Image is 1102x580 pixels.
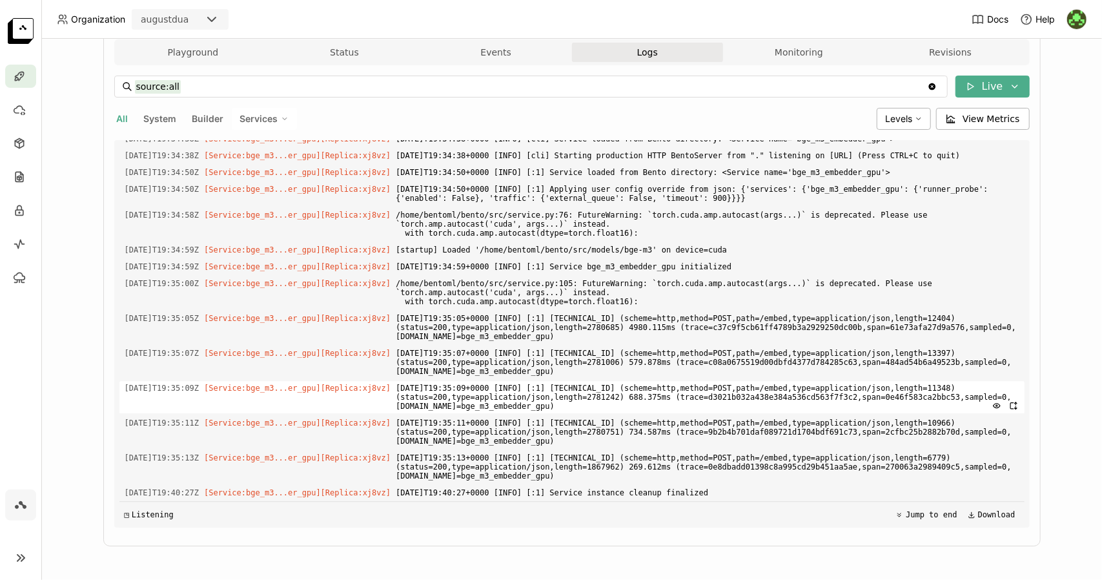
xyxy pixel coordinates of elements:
span: [Service:bge_m3...er_gpu] [204,262,321,271]
span: [Replica:xj8vz] [321,384,391,393]
span: Organization [71,14,125,25]
span: [Replica:xj8vz] [321,185,391,194]
span: Builder [192,113,224,124]
span: [DATE]T19:34:38+0000 [INFO] [cli] Starting production HTTP BentoServer from "." listening on [URL... [396,149,1019,163]
span: [startup] Loaded '/home/bentoml/bento/src/models/bge-m3' on device=cuda [396,243,1019,257]
span: [DATE]T19:34:50+0000 [INFO] [:1] Applying user config override from json: {'services': {'bge_m3_e... [396,182,1019,205]
a: Docs [972,13,1008,26]
button: Jump to end [892,507,961,523]
span: [Service:bge_m3...er_gpu] [204,185,321,194]
span: [Replica:xj8vz] [321,419,391,428]
button: All [114,110,131,127]
input: Search [135,76,927,97]
span: 2025-08-27T19:40:27.538Z [125,486,199,500]
img: logo [8,18,34,44]
span: All [117,113,128,124]
button: Monitoring [723,43,875,62]
span: 2025-08-27T19:34:50.069Z [125,165,199,180]
span: Services [240,113,278,125]
span: 2025-08-27T19:34:59.602Z [125,243,199,257]
span: [Replica:xj8vz] [321,453,391,462]
span: [Replica:xj8vz] [321,279,391,288]
button: Events [420,43,572,62]
button: Live [955,76,1030,98]
div: Levels [877,108,931,130]
span: [Replica:xj8vz] [321,488,391,497]
span: [Replica:xj8vz] [321,262,391,271]
span: 2025-08-27T19:35:13.335Z [125,451,199,465]
span: 2025-08-27T19:35:11.633Z [125,416,199,430]
span: [Service:bge_m3...er_gpu] [204,314,321,323]
button: Download [964,507,1019,523]
span: [DATE]T19:35:07+0000 [INFO] [:1] [TECHNICAL_ID] (scheme=http,method=POST,path=/embed,type=applica... [396,346,1019,378]
input: Selected augustdua. [190,14,191,26]
span: [Service:bge_m3...er_gpu] [204,488,321,497]
span: [DATE]T19:35:05+0000 [INFO] [:1] [TECHNICAL_ID] (scheme=http,method=POST,path=/embed,type=applica... [396,311,1019,344]
span: Logs [637,47,658,58]
span: [Replica:xj8vz] [321,314,391,323]
div: Services [232,108,297,130]
button: View Metrics [936,108,1030,130]
button: Status [269,43,420,62]
span: 2025-08-27T19:35:05.338Z [125,311,199,326]
span: [Service:bge_m3...er_gpu] [204,279,321,288]
div: Listening [125,510,174,519]
button: System [141,110,179,127]
span: [Service:bge_m3...er_gpu] [204,151,321,160]
span: View Metrics [963,112,1020,125]
span: 2025-08-27T19:35:07.372Z [125,346,199,360]
span: 2025-08-27T19:34:50.228Z [125,182,199,196]
span: [DATE]T19:35:13+0000 [INFO] [:1] [TECHNICAL_ID] (scheme=http,method=POST,path=/embed,type=applica... [396,451,1019,483]
span: ◳ [125,510,129,519]
span: [Replica:xj8vz] [321,211,391,220]
button: Revisions [875,43,1026,62]
span: /home/bentoml/bento/src/service.py:105: FutureWarning: `torch.cuda.amp.autocast(args...)` is depr... [396,276,1019,309]
span: [Replica:xj8vz] [321,245,391,254]
button: Playground [117,43,269,62]
div: Help [1020,13,1055,26]
span: [Service:bge_m3...er_gpu] [204,453,321,462]
span: [Service:bge_m3...er_gpu] [204,419,321,428]
div: augustdua [141,13,189,26]
span: 2025-08-27T19:35:00.368Z [125,276,199,291]
span: [DATE]T19:40:27+0000 [INFO] [:1] Service instance cleanup finalized [396,486,1019,500]
span: [Service:bge_m3...er_gpu] [204,211,321,220]
span: [DATE]T19:35:09+0000 [INFO] [:1] [TECHNICAL_ID] (scheme=http,method=POST,path=/embed,type=applica... [396,381,1019,413]
span: [Service:bge_m3...er_gpu] [204,349,321,358]
span: /home/bentoml/bento/src/service.py:76: FutureWarning: `torch.cuda.amp.autocast(args...)` is depre... [396,208,1019,240]
span: [Replica:xj8vz] [321,349,391,358]
span: 2025-08-27T19:34:38.466Z [125,149,199,163]
img: August Dua [1067,10,1087,29]
span: Levels [885,113,912,124]
span: [DATE]T19:35:11+0000 [INFO] [:1] [TECHNICAL_ID] (scheme=http,method=POST,path=/embed,type=applica... [396,416,1019,448]
span: Docs [987,14,1008,25]
span: 2025-08-27T19:35:09.471Z [125,381,199,395]
button: Builder [190,110,227,127]
span: Help [1036,14,1055,25]
span: [Service:bge_m3...er_gpu] [204,384,321,393]
span: [Replica:xj8vz] [321,151,391,160]
span: [DATE]T19:34:50+0000 [INFO] [:1] Service loaded from Bento directory: <Service name='bge_m3_embed... [396,165,1019,180]
span: System [144,113,177,124]
span: [DATE]T19:34:59+0000 [INFO] [:1] Service bge_m3_embedder_gpu initialized [396,260,1019,274]
span: 2025-08-27T19:34:59.602Z [125,260,199,274]
span: [Service:bge_m3...er_gpu] [204,168,321,177]
span: [Replica:xj8vz] [321,168,391,177]
svg: Clear value [927,81,937,92]
span: [Service:bge_m3...er_gpu] [204,245,321,254]
span: 2025-08-27T19:34:58.600Z [125,208,199,222]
